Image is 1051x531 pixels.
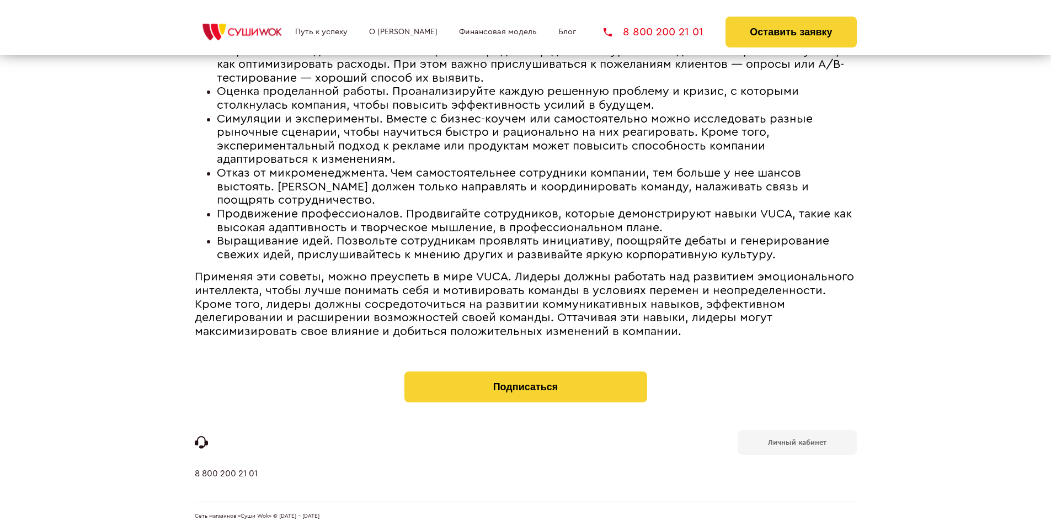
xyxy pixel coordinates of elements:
span: Применяя эти советы, можно преуспеть в мире VUCA. Лидеры должны работать над развитием эмоциональ... [195,271,854,337]
a: Блог [558,28,576,36]
a: 8 800 200 21 01 [195,469,258,502]
span: Симуляции и эксперименты. Вместе с бизнес-коучем или самостоятельно можно исследовать разные рыно... [217,113,813,166]
span: Приоритизация и аналитика. В мире VUCA выгодно инвестировать в первую очередь в отдел разработки,... [217,18,850,83]
a: Личный кабинет [738,430,857,455]
span: Выращивание идей. Позвольте сотрудникам проявлять инициативу, поощряйте дебаты и генерирование св... [217,235,829,261]
a: 8 800 200 21 01 [604,26,703,38]
a: О [PERSON_NAME] [369,28,438,36]
span: Оценка проделанной работы. Проанализируйте каждую решенную проблему и кризис, с которыми столкнул... [217,86,799,111]
span: Сеть магазинов «Суши Wok» © [DATE] - [DATE] [195,513,319,520]
button: Подписаться [404,371,647,402]
a: Путь к успеху [295,28,348,36]
a: Финансовая модель [459,28,537,36]
span: Отказ от микроменеджмента. Чем самостоятельнее сотрудники компании, тем больше у нее шансов высто... [217,167,809,206]
b: Личный кабинет [768,439,826,446]
span: 8 800 200 21 01 [623,26,703,38]
span: Продвижение профессионалов. Продвигайте сотрудников, которые демонстрируют навыки VUCA, такие как... [217,208,852,233]
button: Оставить заявку [725,17,856,47]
